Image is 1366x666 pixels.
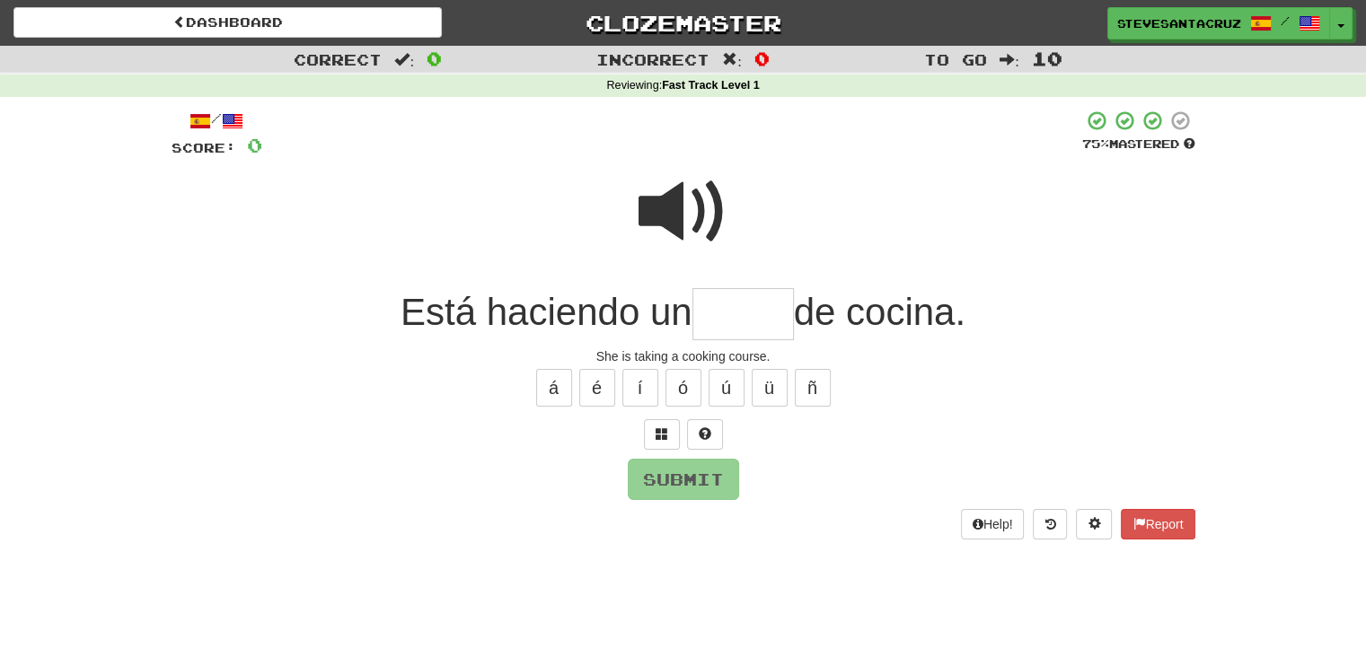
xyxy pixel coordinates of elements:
span: To go [924,50,987,68]
span: : [1000,52,1019,67]
span: / [1281,14,1290,27]
span: 0 [247,134,262,156]
div: She is taking a cooking course. [172,347,1195,365]
span: SteveSantaCruz [1117,15,1241,31]
div: / [172,110,262,132]
span: Score: [172,140,236,155]
span: Está haciendo un [401,291,692,333]
span: Incorrect [596,50,709,68]
span: de cocina. [794,291,965,333]
button: Round history (alt+y) [1033,509,1067,539]
a: Dashboard [13,7,442,38]
div: Mastered [1082,136,1195,153]
a: SteveSantaCruz / [1107,7,1330,39]
a: Clozemaster [469,7,897,39]
button: Switch sentence to multiple choice alt+p [644,419,680,450]
button: ü [752,369,788,407]
button: Single letter hint - you only get 1 per sentence and score half the points! alt+h [687,419,723,450]
button: á [536,369,572,407]
button: Help! [961,509,1025,539]
button: í [622,369,658,407]
span: Correct [294,50,382,68]
button: é [579,369,615,407]
span: 0 [754,48,770,69]
button: ñ [795,369,831,407]
span: 10 [1032,48,1062,69]
button: ú [709,369,745,407]
button: ó [665,369,701,407]
button: Submit [628,459,739,500]
span: 75 % [1082,136,1109,151]
span: : [394,52,414,67]
button: Report [1121,509,1194,539]
strong: Fast Track Level 1 [662,79,760,92]
span: 0 [427,48,442,69]
span: : [722,52,742,67]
